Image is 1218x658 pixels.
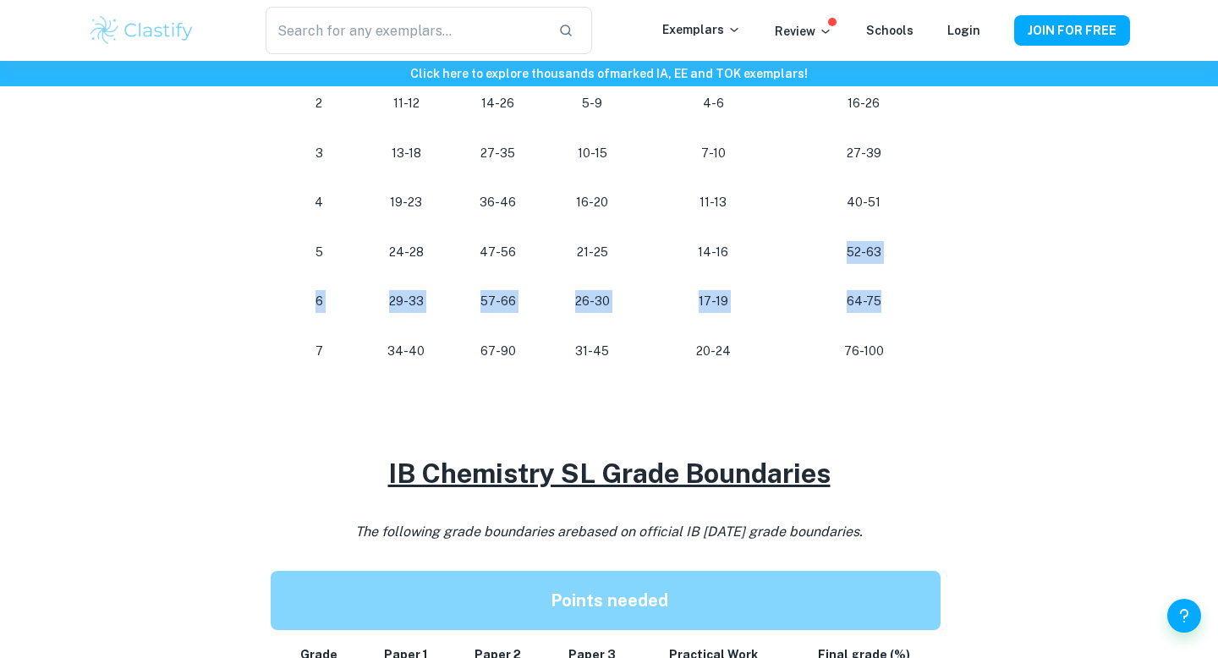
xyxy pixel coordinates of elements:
[465,241,532,264] p: 47-56
[551,590,668,611] strong: Points needed
[291,340,348,363] p: 7
[800,241,927,264] p: 52-63
[558,340,626,363] p: 31-45
[1014,15,1130,46] button: JOIN FOR FREE
[578,524,863,540] span: based on official IB [DATE] grade boundaries.
[866,24,913,37] a: Schools
[388,458,831,489] u: IB Chemistry SL Grade Boundaries
[291,241,348,264] p: 5
[800,92,927,115] p: 16-26
[800,142,927,165] p: 27-39
[947,24,980,37] a: Login
[653,290,773,313] p: 17-19
[558,241,626,264] p: 21-25
[558,191,626,214] p: 16-20
[653,241,773,264] p: 14-16
[465,191,532,214] p: 36-46
[465,290,532,313] p: 57-66
[3,64,1215,83] h6: Click here to explore thousands of marked IA, EE and TOK exemplars !
[800,290,927,313] p: 64-75
[88,14,195,47] img: Clastify logo
[775,22,832,41] p: Review
[375,191,438,214] p: 19-23
[375,290,438,313] p: 29-33
[653,191,773,214] p: 11-13
[1167,599,1201,633] button: Help and Feedback
[800,340,927,363] p: 76-100
[375,340,438,363] p: 34-40
[465,92,532,115] p: 14-26
[653,142,773,165] p: 7-10
[653,92,773,115] p: 4-6
[375,241,438,264] p: 24-28
[291,191,348,214] p: 4
[465,142,532,165] p: 27-35
[355,524,863,540] i: The following grade boundaries are
[375,142,438,165] p: 13-18
[800,191,927,214] p: 40-51
[291,142,348,165] p: 3
[291,92,348,115] p: 2
[375,92,438,115] p: 11-12
[558,92,626,115] p: 5-9
[266,7,545,54] input: Search for any exemplars...
[653,340,773,363] p: 20-24
[558,142,626,165] p: 10-15
[291,290,348,313] p: 6
[662,20,741,39] p: Exemplars
[465,340,532,363] p: 67-90
[558,290,626,313] p: 26-30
